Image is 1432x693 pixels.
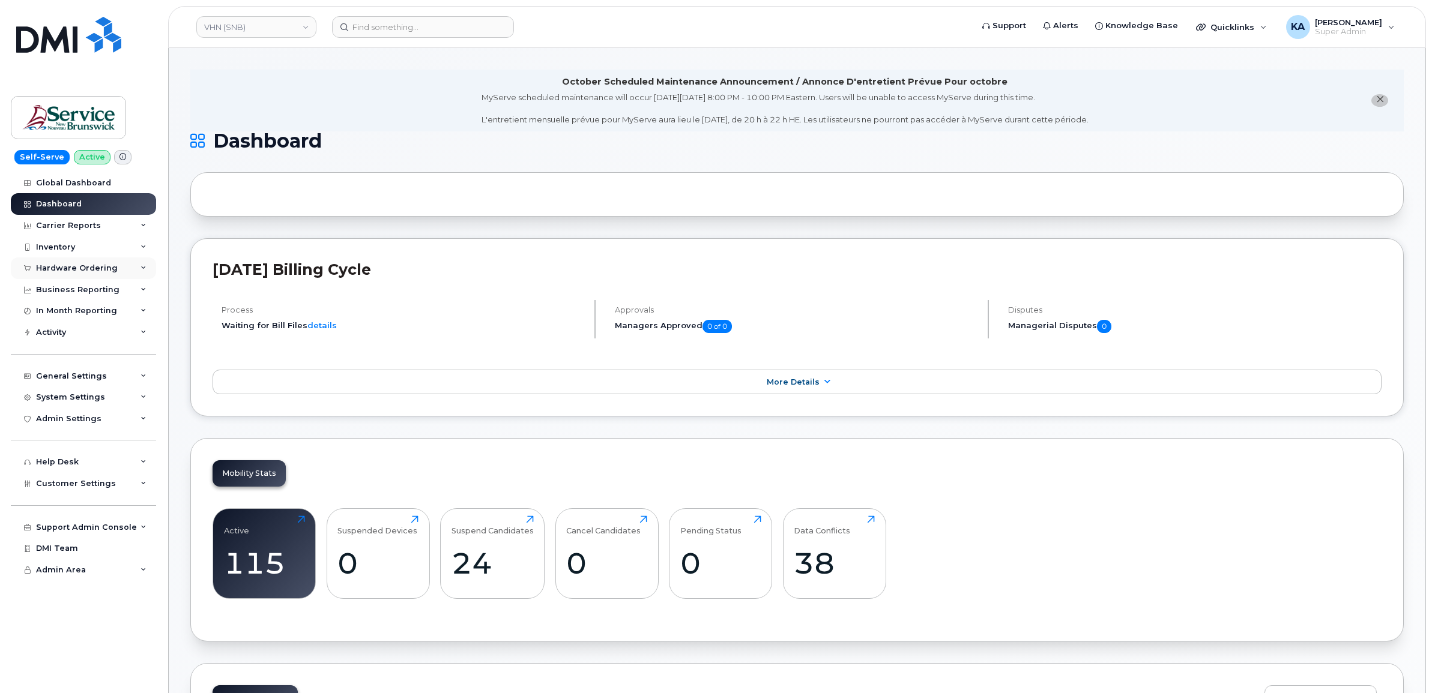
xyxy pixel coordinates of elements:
h2: [DATE] Billing Cycle [213,260,1382,278]
a: details [307,320,337,330]
a: Data Conflicts38 [794,515,875,592]
div: MyServe scheduled maintenance will occur [DATE][DATE] 8:00 PM - 10:00 PM Eastern. Users will be u... [482,92,1089,125]
h5: Managerial Disputes [1008,320,1382,333]
a: Suspend Candidates24 [452,515,534,592]
div: Cancel Candidates [566,515,641,535]
div: 0 [680,545,761,581]
span: 0 of 0 [702,320,732,333]
span: More Details [767,377,820,386]
div: October Scheduled Maintenance Announcement / Annonce D'entretient Prévue Pour octobre [562,76,1008,88]
div: Active [224,515,249,535]
div: Suspended Devices [337,515,417,535]
h5: Managers Approved [615,320,977,333]
div: 24 [452,545,534,581]
div: 0 [566,545,647,581]
h4: Disputes [1008,305,1382,314]
h4: Process [222,305,584,314]
h4: Approvals [615,305,977,314]
div: Data Conflicts [794,515,850,535]
span: 0 [1097,320,1111,333]
span: Dashboard [213,132,322,150]
a: Cancel Candidates0 [566,515,647,592]
button: close notification [1371,94,1388,107]
li: Waiting for Bill Files [222,320,584,331]
a: Active115 [224,515,305,592]
div: 115 [224,545,305,581]
div: Suspend Candidates [452,515,534,535]
div: 38 [794,545,875,581]
div: 0 [337,545,418,581]
a: Pending Status0 [680,515,761,592]
div: Pending Status [680,515,742,535]
a: Suspended Devices0 [337,515,418,592]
